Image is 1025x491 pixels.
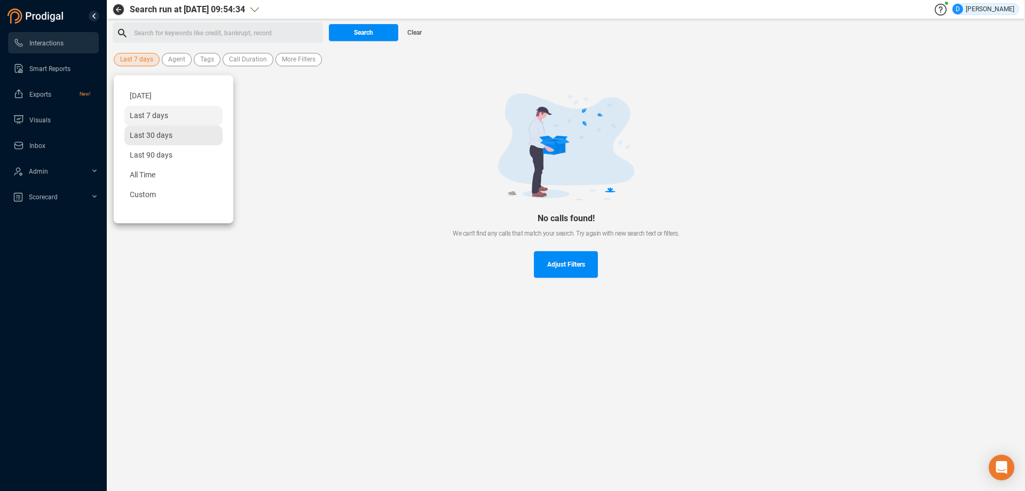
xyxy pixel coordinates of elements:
a: Interactions [13,32,90,53]
button: Last 7 days [114,53,160,66]
li: Smart Reports [8,58,99,79]
button: Clear [398,24,430,41]
button: Agent [162,53,192,66]
span: Last 30 days [130,131,172,139]
span: Search [354,24,373,41]
button: Search [329,24,398,41]
span: Tags [200,53,214,66]
span: Interactions [29,40,64,47]
div: [PERSON_NAME] [952,4,1014,14]
li: Interactions [8,32,99,53]
span: Last 7 days [120,53,153,66]
div: We can't find any calls that match your search. Try again with new search text or filters. [130,229,1002,238]
li: Inbox [8,135,99,156]
span: Admin [29,168,48,175]
span: D [956,4,960,14]
span: Smart Reports [29,65,70,73]
a: Visuals [13,109,90,130]
li: Exports [8,83,99,105]
button: More Filters [275,53,322,66]
a: ExportsNew! [13,83,90,105]
span: Clear [407,24,422,41]
span: Last 7 days [130,111,168,120]
span: Adjust Filters [547,251,585,278]
span: All Time [130,170,155,179]
a: Inbox [13,135,90,156]
span: Call Duration [229,53,267,66]
button: Call Duration [223,53,273,66]
span: New! [80,83,90,105]
a: Smart Reports [13,58,90,79]
div: Open Intercom Messenger [989,455,1014,480]
img: prodigal-logo [7,9,66,24]
span: Exports [29,91,51,98]
span: More Filters [282,53,316,66]
button: Adjust Filters [534,251,598,278]
span: [DATE] [130,91,152,100]
span: Agent [168,53,185,66]
span: Visuals [29,116,51,124]
li: Visuals [8,109,99,130]
span: Last 90 days [130,151,172,159]
button: Tags [194,53,220,66]
span: Scorecard [29,193,58,201]
span: Search run at [DATE] 09:54:34 [130,3,245,16]
span: Inbox [29,142,45,150]
span: Custom [130,190,156,199]
div: No calls found! [130,213,1002,223]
